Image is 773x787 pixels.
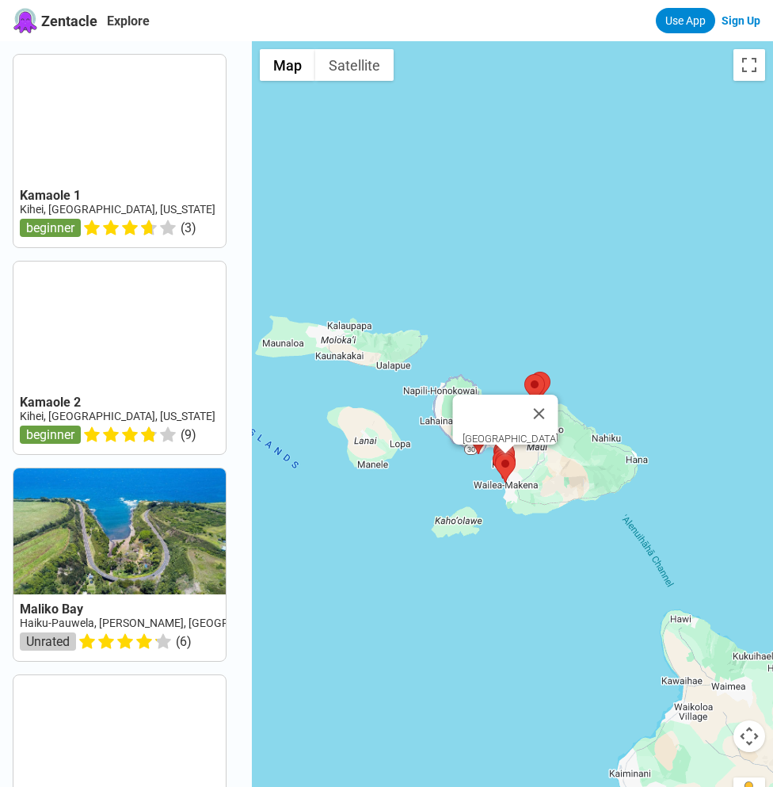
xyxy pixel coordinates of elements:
[463,433,558,445] div: [GEOGRAPHIC_DATA]
[20,203,215,216] a: Kihei, [GEOGRAPHIC_DATA], [US_STATE]
[315,49,394,81] button: Show satellite imagery
[722,14,760,27] a: Sign Up
[20,410,215,422] a: Kihei, [GEOGRAPHIC_DATA], [US_STATE]
[260,49,315,81] button: Show street map
[107,13,150,29] a: Explore
[41,13,97,29] span: Zentacle
[520,395,558,433] button: Close
[656,8,715,33] a: Use App
[13,8,38,33] img: Zentacle logo
[733,720,765,752] button: Map camera controls
[13,8,97,33] a: Zentacle logoZentacle
[733,49,765,81] button: Toggle fullscreen view
[20,617,295,629] a: Haiku-Pauwela, [PERSON_NAME], [GEOGRAPHIC_DATA]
